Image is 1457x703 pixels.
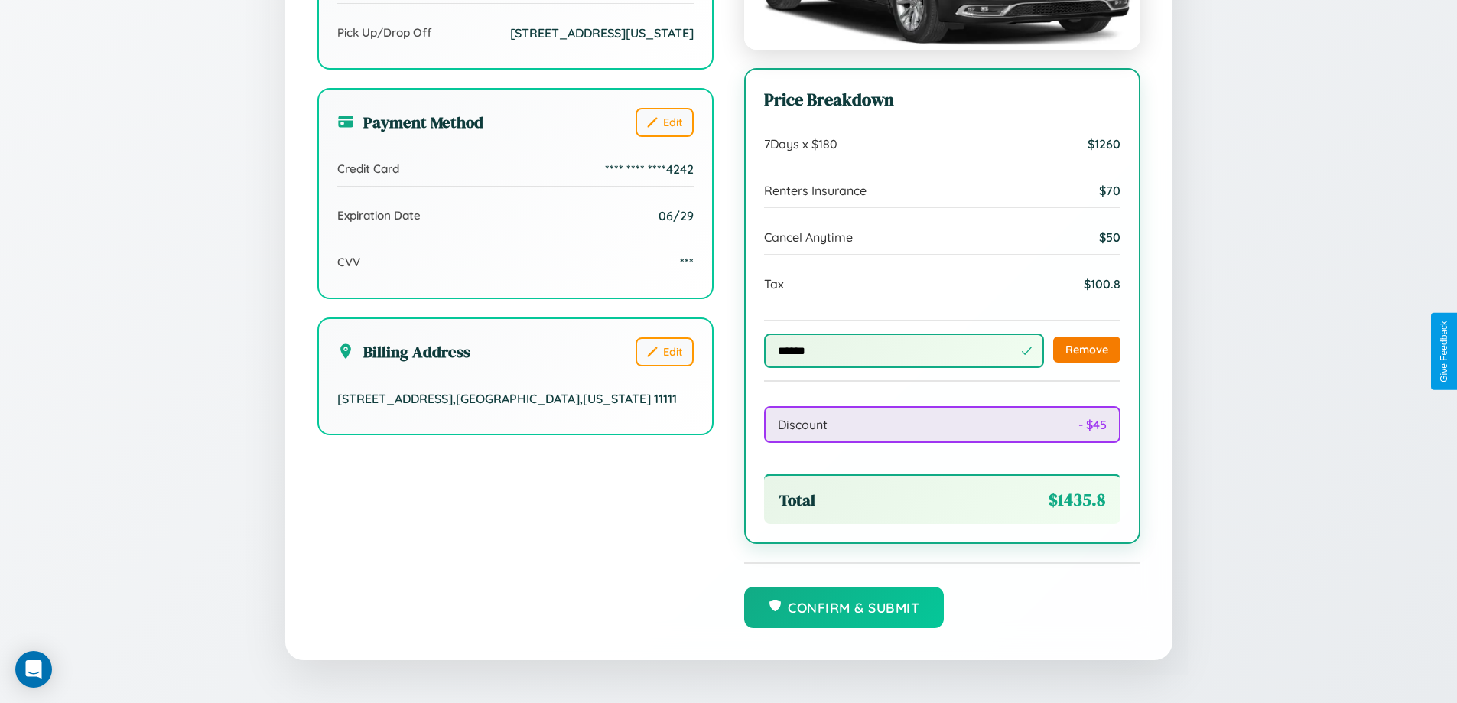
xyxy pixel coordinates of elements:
button: Edit [636,337,694,366]
span: Total [779,489,815,511]
span: [STREET_ADDRESS][US_STATE] [510,25,694,41]
div: Give Feedback [1439,321,1449,382]
h3: Payment Method [337,111,483,133]
span: - $ 45 [1078,417,1107,432]
span: $ 50 [1099,229,1120,245]
span: $ 1260 [1088,136,1120,151]
span: Discount [778,417,828,432]
span: Expiration Date [337,208,421,223]
span: $ 100.8 [1084,276,1120,291]
span: Pick Up/Drop Off [337,25,432,40]
span: Renters Insurance [764,183,867,198]
button: Confirm & Submit [744,587,945,628]
span: $ 70 [1099,183,1120,198]
span: 7 Days x $ 180 [764,136,837,151]
span: $ 1435.8 [1049,488,1105,512]
h3: Price Breakdown [764,88,1120,112]
button: Remove [1053,337,1120,363]
span: Cancel Anytime [764,229,853,245]
span: [STREET_ADDRESS] , [GEOGRAPHIC_DATA] , [US_STATE] 11111 [337,391,677,406]
span: 06/29 [659,208,694,223]
button: Edit [636,108,694,137]
span: Tax [764,276,784,291]
div: Open Intercom Messenger [15,651,52,688]
span: Credit Card [337,161,399,176]
h3: Billing Address [337,340,470,363]
span: CVV [337,255,360,269]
